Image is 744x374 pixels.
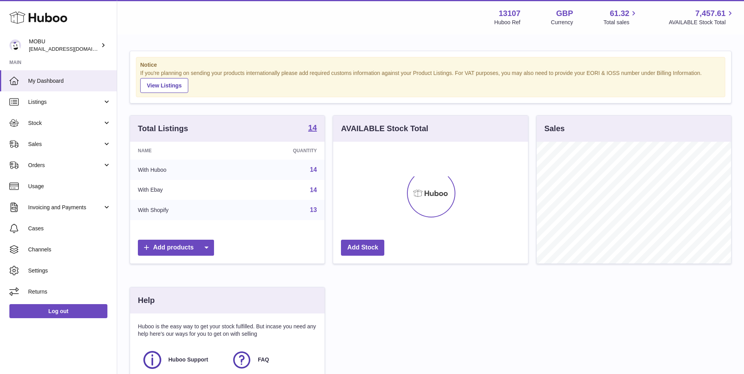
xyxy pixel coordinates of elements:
[28,98,103,106] span: Listings
[308,124,317,133] a: 14
[28,77,111,85] span: My Dashboard
[9,39,21,51] img: mo@mobu.co.uk
[669,8,735,26] a: 7,457.61 AVAILABLE Stock Total
[130,160,235,180] td: With Huboo
[130,142,235,160] th: Name
[140,78,188,93] a: View Listings
[28,183,111,190] span: Usage
[138,295,155,306] h3: Help
[142,349,223,370] a: Huboo Support
[28,204,103,211] span: Invoicing and Payments
[341,123,428,134] h3: AVAILABLE Stock Total
[140,69,721,93] div: If you're planning on sending your products internationally please add required customs informati...
[168,356,208,363] span: Huboo Support
[28,225,111,232] span: Cases
[231,349,313,370] a: FAQ
[603,8,638,26] a: 61.32 Total sales
[28,162,103,169] span: Orders
[494,19,521,26] div: Huboo Ref
[130,180,235,200] td: With Ebay
[138,323,317,338] p: Huboo is the easy way to get your stock fulfilled. But incase you need any help here's our ways f...
[310,187,317,193] a: 14
[551,19,573,26] div: Currency
[138,240,214,256] a: Add products
[308,124,317,132] strong: 14
[28,141,103,148] span: Sales
[610,8,629,19] span: 61.32
[310,166,317,173] a: 14
[28,119,103,127] span: Stock
[603,19,638,26] span: Total sales
[28,246,111,253] span: Channels
[544,123,565,134] h3: Sales
[235,142,325,160] th: Quantity
[341,240,384,256] a: Add Stock
[499,8,521,19] strong: 13107
[29,46,115,52] span: [EMAIL_ADDRESS][DOMAIN_NAME]
[310,207,317,213] a: 13
[28,288,111,296] span: Returns
[140,61,721,69] strong: Notice
[29,38,99,53] div: MOBU
[28,267,111,274] span: Settings
[695,8,726,19] span: 7,457.61
[9,304,107,318] a: Log out
[669,19,735,26] span: AVAILABLE Stock Total
[130,200,235,220] td: With Shopify
[138,123,188,134] h3: Total Listings
[258,356,269,363] span: FAQ
[556,8,573,19] strong: GBP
